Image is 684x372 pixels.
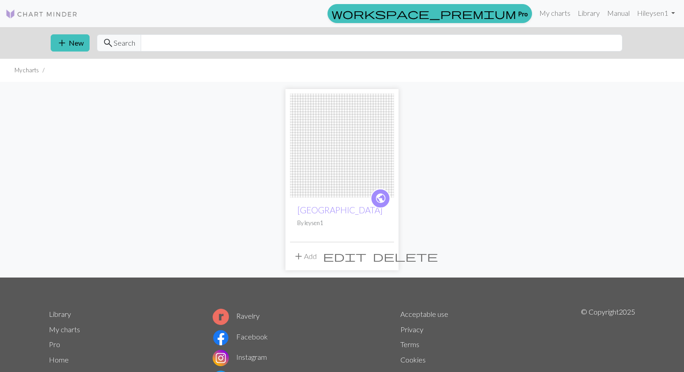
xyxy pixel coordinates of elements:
span: add [57,37,67,49]
a: Instagram [213,353,267,361]
a: Home [49,355,69,364]
a: Library [574,4,603,22]
a: Belgium [290,140,394,149]
a: My charts [49,325,80,334]
a: Library [49,310,71,318]
span: search [103,37,114,49]
button: Add [290,248,320,265]
a: My charts [536,4,574,22]
span: edit [323,250,366,263]
img: Ravelry logo [213,309,229,325]
button: Edit [320,248,370,265]
a: Pro [328,4,532,23]
a: Terms [400,340,419,348]
a: Cookies [400,355,426,364]
i: public [375,189,386,207]
li: My charts [14,66,39,75]
a: Manual [603,4,633,22]
a: Facebook [213,332,268,341]
i: Edit [323,251,366,262]
a: Acceptable use [400,310,448,318]
a: public [370,188,390,208]
button: New [51,34,90,52]
a: [GEOGRAPHIC_DATA] [297,205,383,215]
span: public [375,191,386,205]
span: Search [114,38,135,48]
img: Belgium [290,94,394,198]
span: workspace_premium [332,7,516,20]
a: Privacy [400,325,423,334]
a: Hileysen1 [633,4,679,22]
img: Logo [5,9,78,19]
a: Ravelry [213,311,260,320]
span: add [293,250,304,263]
img: Instagram logo [213,350,229,366]
p: By leysen1 [297,219,387,227]
a: Pro [49,340,60,348]
button: Delete [370,248,441,265]
span: delete [373,250,438,263]
img: Facebook logo [213,330,229,346]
